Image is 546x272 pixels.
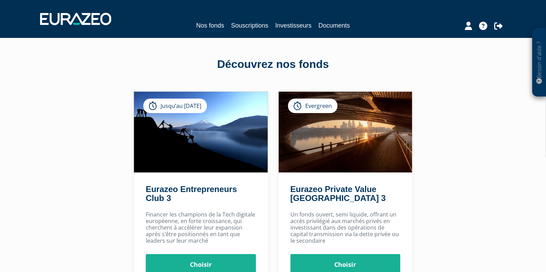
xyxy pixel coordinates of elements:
[288,99,337,113] div: Evergreen
[275,21,312,30] a: Investisseurs
[146,184,237,203] a: Eurazeo Entrepreneurs Club 3
[290,184,386,203] a: Eurazeo Private Value [GEOGRAPHIC_DATA] 3
[40,13,111,25] img: 1732889491-logotype_eurazeo_blanc_rvb.png
[318,21,350,30] a: Documents
[535,31,543,93] p: Besoin d'aide ?
[279,92,412,172] img: Eurazeo Private Value Europe 3
[231,21,268,30] a: Souscriptions
[76,57,470,72] div: Découvrez nos fonds
[290,211,401,244] p: Un fonds ouvert, semi liquide, offrant un accès privilégié aux marchés privés en investissant dan...
[143,99,207,113] div: Jusqu’au [DATE]
[134,92,268,172] img: Eurazeo Entrepreneurs Club 3
[146,211,256,244] p: Financer les champions de la Tech digitale européenne, en forte croissance, qui cherchent à accél...
[196,21,224,31] a: Nos fonds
